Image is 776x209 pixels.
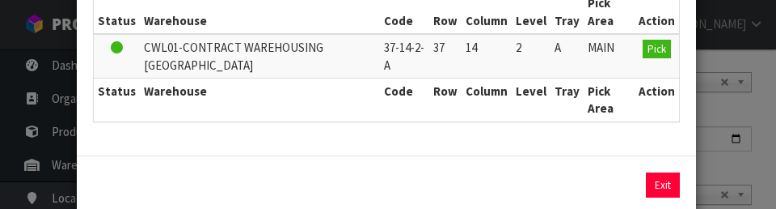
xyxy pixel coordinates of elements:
button: Exit [646,173,680,198]
td: 37-14-2-A [380,34,429,78]
th: Warehouse [140,79,380,122]
span: Pick [647,42,666,56]
td: CWL01-CONTRACT WAREHOUSING [GEOGRAPHIC_DATA] [140,34,380,78]
td: 37 [429,34,462,78]
th: Status [94,79,140,122]
th: Level [512,79,550,122]
th: Column [462,79,512,122]
th: Action [635,79,679,122]
th: Tray [550,79,584,122]
button: Pick [643,40,671,59]
td: 2 [512,34,550,78]
td: A [550,34,584,78]
td: MAIN [584,34,635,78]
th: Code [380,79,429,122]
td: 14 [462,34,512,78]
th: Pick Area [584,79,635,122]
th: Row [429,79,462,122]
